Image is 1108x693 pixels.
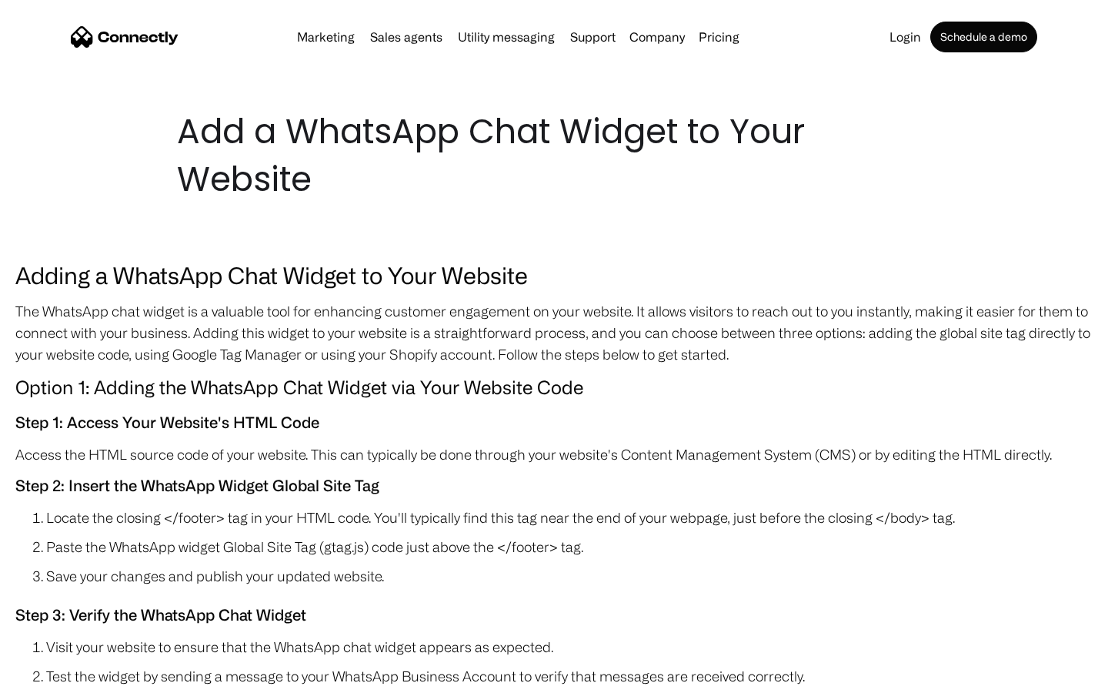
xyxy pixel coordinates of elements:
[564,31,622,43] a: Support
[692,31,746,43] a: Pricing
[452,31,561,43] a: Utility messaging
[15,473,1093,499] h5: Step 2: Insert the WhatsApp Widget Global Site Tag
[31,666,92,688] ul: Language list
[15,410,1093,436] h5: Step 1: Access Your Website's HTML Code
[364,31,449,43] a: Sales agents
[930,22,1037,52] a: Schedule a demo
[15,300,1093,365] p: The WhatsApp chat widget is a valuable tool for enhancing customer engagement on your website. It...
[15,373,1093,402] h4: Option 1: Adding the WhatsApp Chat Widget via Your Website Code
[291,31,361,43] a: Marketing
[177,108,931,203] h1: Add a WhatsApp Chat Widget to Your Website
[46,507,1093,528] li: Locate the closing </footer> tag in your HTML code. You'll typically find this tag near the end o...
[46,536,1093,557] li: Paste the WhatsApp widget Global Site Tag (gtag.js) code just above the </footer> tag.
[15,444,1093,465] p: Access the HTML source code of your website. This can typically be done through your website's Co...
[15,602,1093,628] h5: Step 3: Verify the WhatsApp Chat Widget
[15,666,92,688] aside: Language selected: English
[46,665,1093,687] li: Test the widget by sending a message to your WhatsApp Business Account to verify that messages ar...
[629,26,685,48] div: Company
[15,257,1093,293] h3: Adding a WhatsApp Chat Widget to Your Website
[46,636,1093,658] li: Visit your website to ensure that the WhatsApp chat widget appears as expected.
[883,31,927,43] a: Login
[46,565,1093,587] li: Save your changes and publish your updated website.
